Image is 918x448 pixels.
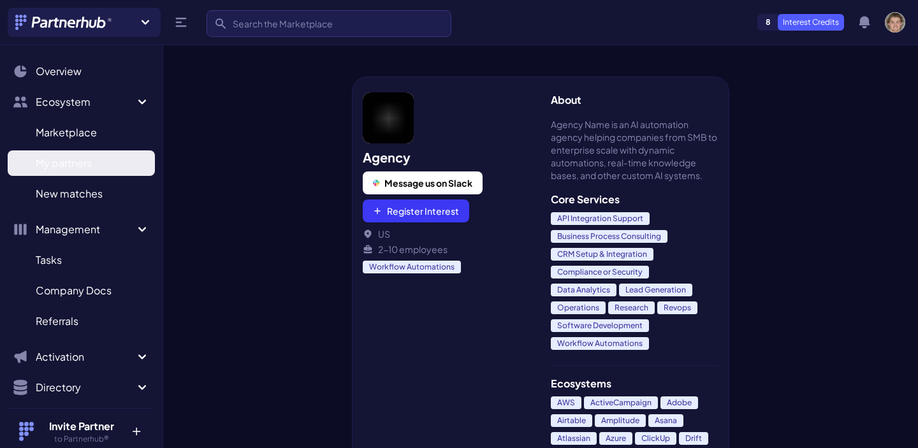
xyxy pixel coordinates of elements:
[363,92,414,143] img: Profile Picture
[619,284,692,296] span: Lead Generation
[8,217,155,242] button: Management
[36,64,82,79] span: Overview
[8,278,155,303] a: Company Docs
[551,248,653,261] span: CRM Setup & Integration
[657,301,697,314] span: Revops
[608,301,655,314] span: Research
[551,230,667,243] span: Business Process Consulting
[635,432,676,445] span: ClickUp
[36,155,92,171] span: My partners
[8,150,155,176] a: My partners
[551,118,718,182] span: Agency Name is an AI automation agency helping companies from SMB to enterprise scale with dynami...
[595,414,646,427] span: Amplitude
[36,94,135,110] span: Ecosystem
[36,349,135,365] span: Activation
[363,171,483,194] button: Message us on Slack
[122,419,150,439] p: +
[8,120,155,145] a: Marketplace
[8,247,155,273] a: Tasks
[363,261,461,273] span: Workflow Automations
[8,59,155,84] a: Overview
[363,199,469,222] button: Register Interest
[551,266,649,278] span: Compliance or Security
[8,308,155,334] a: Referrals
[551,414,592,427] span: Airtable
[36,125,97,140] span: Marketplace
[15,15,113,30] img: Partnerhub® Logo
[778,14,844,31] p: Interest Credits
[36,186,103,201] span: New matches
[8,181,155,206] a: New matches
[36,380,135,395] span: Directory
[8,375,155,400] button: Directory
[36,222,135,237] span: Management
[599,432,632,445] span: Azure
[551,284,616,296] span: Data Analytics
[551,337,649,350] span: Workflow Automations
[551,92,718,108] h3: About
[363,243,530,256] li: 2-10 employees
[363,228,530,240] li: US
[40,434,122,444] h5: to Partnerhub®
[8,344,155,370] button: Activation
[551,432,597,445] span: Atlassian
[384,177,472,189] span: Message us on Slack
[36,314,78,329] span: Referrals
[36,283,112,298] span: Company Docs
[757,14,844,31] a: 8Interest Credits
[40,419,122,434] h4: Invite Partner
[8,89,155,115] button: Ecosystem
[551,319,649,332] span: Software Development
[207,10,451,37] input: Search the Marketplace
[584,396,658,409] span: ActiveCampaign
[551,376,718,391] h3: Ecosystems
[551,301,606,314] span: Operations
[648,414,683,427] span: Asana
[551,212,650,225] span: API Integration Support
[660,396,698,409] span: Adobe
[36,252,62,268] span: Tasks
[551,396,581,409] span: AWS
[885,12,905,33] img: user photo
[363,148,530,166] h2: Agency
[679,432,708,445] span: Drift
[758,15,778,30] span: 8
[551,192,718,207] h3: Core Services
